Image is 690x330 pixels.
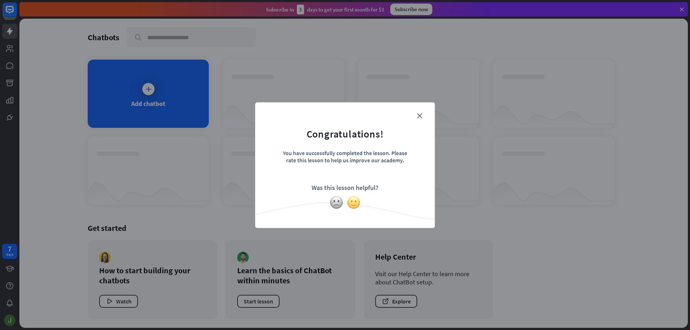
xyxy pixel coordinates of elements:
[282,149,408,175] div: You have successfully completed the lesson. Please rate this lesson to help us improve our academy.
[347,196,360,209] img: slightly-smiling-face
[307,127,384,140] div: Congratulations!
[330,196,343,209] img: slightly-frowning-face
[312,183,378,192] div: Was this lesson helpful?
[417,113,422,118] i: close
